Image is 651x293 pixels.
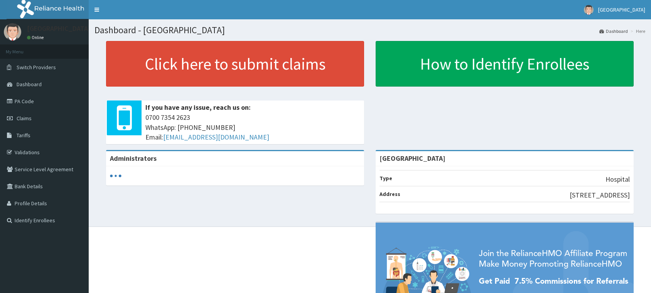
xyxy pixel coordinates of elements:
b: Address [379,191,400,198]
b: Type [379,175,392,182]
a: [EMAIL_ADDRESS][DOMAIN_NAME] [163,133,269,141]
p: [STREET_ADDRESS] [570,190,630,200]
img: User Image [4,23,21,41]
span: [GEOGRAPHIC_DATA] [598,6,645,13]
b: If you have any issue, reach us on: [145,103,251,112]
span: Tariffs [17,132,30,139]
span: 0700 7354 2623 WhatsApp: [PHONE_NUMBER] Email: [145,112,360,142]
span: Claims [17,115,32,122]
a: Dashboard [599,28,628,34]
li: Here [629,28,645,34]
p: [GEOGRAPHIC_DATA] [27,25,91,32]
a: Click here to submit claims [106,41,364,87]
a: How to Identify Enrollees [376,41,634,87]
span: Switch Providers [17,64,56,71]
b: Administrators [110,154,157,163]
svg: audio-loading [110,170,121,182]
img: User Image [584,5,594,15]
h1: Dashboard - [GEOGRAPHIC_DATA] [94,25,645,35]
strong: [GEOGRAPHIC_DATA] [379,154,445,163]
p: Hospital [605,174,630,184]
span: Dashboard [17,81,42,88]
a: Online [27,35,46,40]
